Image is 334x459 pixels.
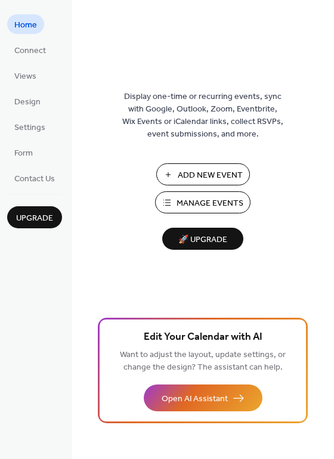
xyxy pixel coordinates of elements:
[162,393,228,405] span: Open AI Assistant
[120,347,286,376] span: Want to adjust the layout, update settings, or change the design? The assistant can help.
[169,232,236,248] span: 🚀 Upgrade
[16,212,53,225] span: Upgrade
[7,206,62,228] button: Upgrade
[7,66,44,85] a: Views
[144,384,262,411] button: Open AI Assistant
[177,197,243,210] span: Manage Events
[122,91,283,141] span: Display one-time or recurring events, sync with Google, Outlook, Zoom, Eventbrite, Wix Events or ...
[144,329,262,346] span: Edit Your Calendar with AI
[7,142,40,162] a: Form
[7,14,44,34] a: Home
[178,169,243,182] span: Add New Event
[14,96,41,108] span: Design
[7,40,53,60] a: Connect
[7,168,62,188] a: Contact Us
[14,147,33,160] span: Form
[7,117,52,137] a: Settings
[7,91,48,111] a: Design
[14,173,55,185] span: Contact Us
[156,163,250,185] button: Add New Event
[155,191,250,213] button: Manage Events
[14,70,36,83] span: Views
[14,19,37,32] span: Home
[162,228,243,250] button: 🚀 Upgrade
[14,122,45,134] span: Settings
[14,45,46,57] span: Connect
